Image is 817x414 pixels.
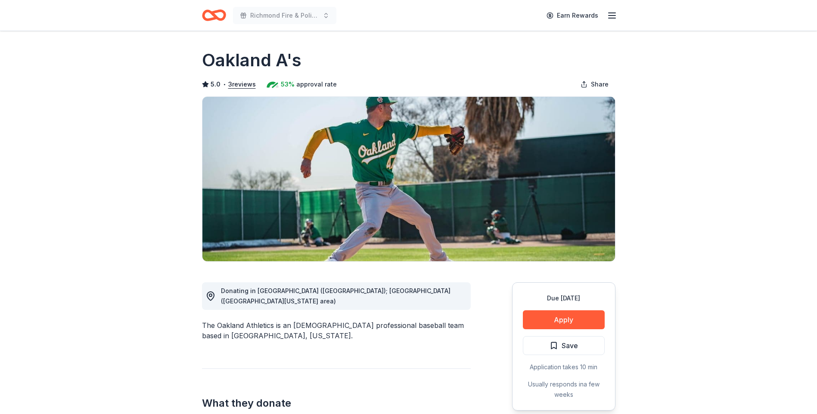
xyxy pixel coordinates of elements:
div: Usually responds in a few weeks [523,379,605,400]
button: Save [523,336,605,355]
button: Richmond Fire & Police Toy Program [233,7,336,24]
span: 53% [281,79,295,90]
button: 3reviews [228,79,256,90]
span: Richmond Fire & Police Toy Program [250,10,319,21]
h1: Oakland A's [202,48,301,72]
button: Share [574,76,615,93]
span: Share [591,79,609,90]
span: • [223,81,226,88]
span: Donating in [GEOGRAPHIC_DATA] ([GEOGRAPHIC_DATA]); [GEOGRAPHIC_DATA] ([GEOGRAPHIC_DATA][US_STATE]... [221,287,450,305]
span: 5.0 [211,79,221,90]
div: Application takes 10 min [523,362,605,372]
a: Home [202,5,226,25]
span: approval rate [296,79,337,90]
div: Due [DATE] [523,293,605,303]
img: Image for Oakland A's [202,97,615,261]
h2: What they donate [202,396,471,410]
a: Earn Rewards [541,8,603,23]
div: The Oakland Athletics is an [DEMOGRAPHIC_DATA] professional baseball team based in [GEOGRAPHIC_DA... [202,320,471,341]
span: Save [562,340,578,351]
button: Apply [523,310,605,329]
